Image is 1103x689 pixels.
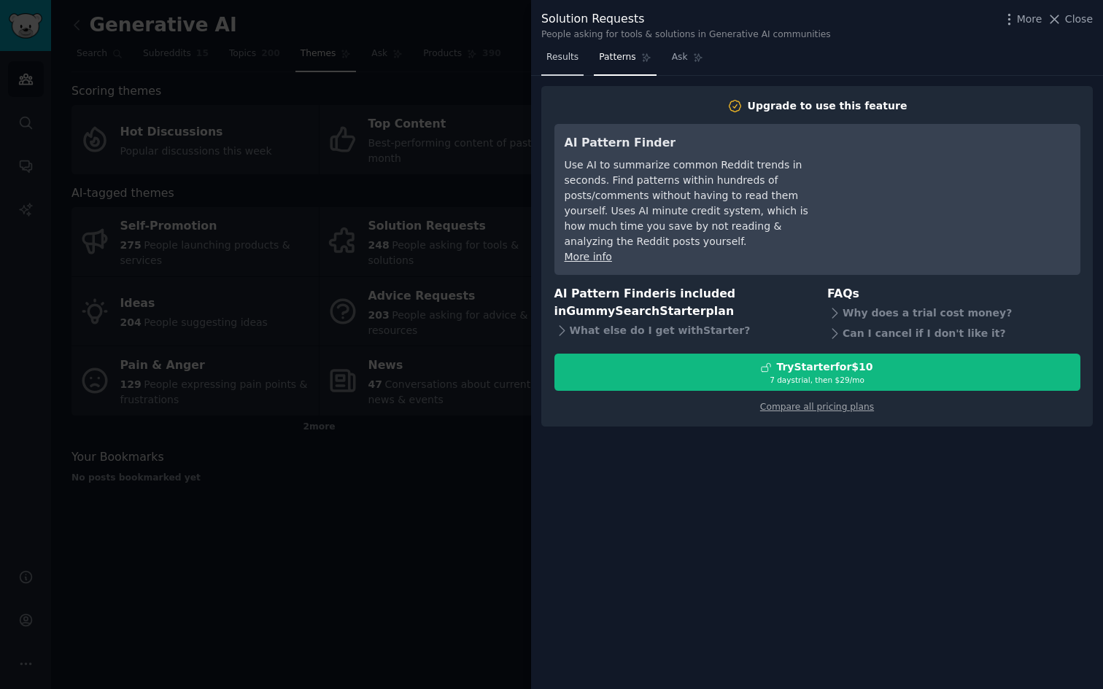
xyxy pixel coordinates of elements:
[554,354,1080,391] button: TryStarterfor$107 daystrial, then $29/mo
[776,359,872,375] div: Try Starter for $10
[851,134,1070,244] iframe: YouTube video player
[827,303,1080,323] div: Why does a trial cost money?
[541,10,831,28] div: Solution Requests
[667,46,708,76] a: Ask
[554,321,808,341] div: What else do I get with Starter ?
[554,285,808,321] h3: AI Pattern Finder is included in plan
[565,134,831,152] h3: AI Pattern Finder
[541,28,831,42] div: People asking for tools & solutions in Generative AI communities
[827,285,1080,303] h3: FAQs
[1065,12,1093,27] span: Close
[555,375,1080,385] div: 7 days trial, then $ 29 /mo
[565,157,831,249] div: Use AI to summarize common Reddit trends in seconds. Find patterns within hundreds of posts/comme...
[599,51,635,64] span: Patterns
[760,402,874,412] a: Compare all pricing plans
[827,323,1080,343] div: Can I cancel if I don't like it?
[546,51,578,64] span: Results
[748,98,907,114] div: Upgrade to use this feature
[566,304,705,318] span: GummySearch Starter
[672,51,688,64] span: Ask
[1002,12,1042,27] button: More
[594,46,656,76] a: Patterns
[565,251,612,262] a: More info
[541,46,584,76] a: Results
[1047,12,1093,27] button: Close
[1017,12,1042,27] span: More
